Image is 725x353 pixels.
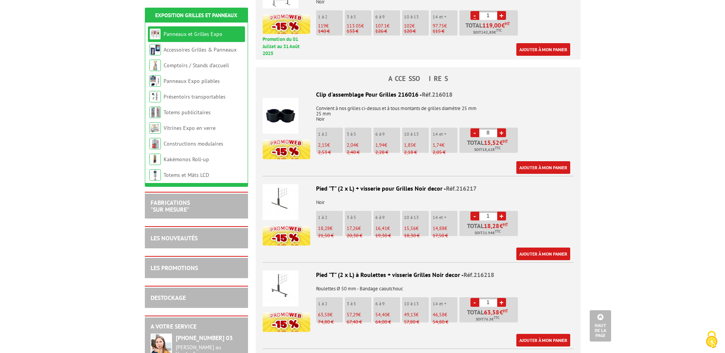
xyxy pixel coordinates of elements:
[347,23,361,29] span: 113.05
[164,62,229,69] a: Comptoirs / Stands d'accueil
[347,131,371,137] p: 3 à 5
[461,309,518,322] p: Total
[698,327,725,353] button: Cookies (fenêtre modale)
[494,316,500,320] sup: TTC
[474,147,501,153] span: Soit €
[503,222,508,227] sup: HT
[482,22,501,28] span: 119,00
[484,223,500,229] span: 18,28
[497,128,506,137] a: +
[404,14,429,19] p: 10 à 13
[433,23,457,29] p: €
[164,31,222,37] a: Panneaux et Grilles Expo
[516,161,570,174] a: Ajouter à mon panier
[318,215,343,220] p: 1 à 2
[404,311,416,318] span: 49,13
[433,233,457,238] p: 17,50 €
[375,23,400,29] p: €
[470,212,479,220] a: -
[151,264,198,272] a: LES PROMOTIONS
[318,150,343,155] p: 2,53 €
[476,316,500,322] span: Soit €
[461,139,518,153] p: Total
[404,142,429,148] p: €
[375,142,384,148] span: 1,94
[433,215,457,220] p: 14 et +
[318,29,343,34] p: 140 €
[495,146,501,150] sup: TTC
[433,142,442,148] span: 1,74
[404,225,416,232] span: 15,56
[375,14,400,19] p: 6 à 9
[347,311,358,318] span: 57,29
[483,230,493,236] span: 21.94
[433,226,457,231] p: €
[497,298,506,307] a: +
[347,150,371,155] p: 2,40 €
[433,150,457,155] p: 2,05 €
[516,248,570,260] a: Ajouter à mon panier
[404,29,429,34] p: 120 €
[149,28,161,40] img: Panneaux et Grilles Expo
[433,225,444,232] span: 14,88
[464,271,494,279] span: Réf.216218
[433,131,457,137] p: 14 et +
[149,138,161,149] img: Constructions modulaires
[263,90,574,99] div: Clip d'assemblage Pour Grilles 216016 -
[151,234,198,242] a: LES NOUVEAUTÉS
[318,225,330,232] span: 18,28
[149,122,161,134] img: Vitrines Expo en verre
[482,147,493,153] span: 18,62
[470,128,479,137] a: -
[318,23,326,29] span: 119
[347,215,371,220] p: 3 à 5
[433,142,457,148] p: €
[318,14,343,19] p: 1 à 2
[164,46,237,53] a: Accessoires Grilles & Panneaux
[404,215,429,220] p: 10 à 13
[347,312,371,317] p: €
[347,142,371,148] p: €
[496,28,502,32] sup: TTC
[404,23,429,29] p: €
[503,139,508,144] sup: HT
[263,226,310,246] img: promotion
[404,142,413,148] span: 1,85
[151,323,242,330] h2: A votre service
[318,233,343,238] p: 21,50 €
[461,223,518,236] p: Total
[702,330,721,349] img: Cookies (fenêtre modale)
[501,22,505,28] span: €
[470,298,479,307] a: -
[318,142,327,148] span: 2,15
[433,23,444,29] span: 97.75
[164,172,209,178] a: Totems et Mâts LCD
[505,21,510,26] sup: HT
[404,131,429,137] p: 10 à 13
[347,319,371,325] p: 67,40 €
[149,60,161,71] img: Comptoirs / Stands d'accueil
[375,311,387,318] span: 54,40
[318,23,343,29] p: €
[164,156,209,163] a: Kakémonos Roll-up
[484,139,508,146] span: €
[155,12,237,19] a: Exposition Grilles et Panneaux
[164,125,216,131] a: Vitrines Expo en verre
[263,100,574,122] p: Convient à nos grilles ci-dessus et à tous montants de grilles diamètre 25 mm 25 mm Noir
[318,311,330,318] span: 63,58
[263,281,574,291] p: Roulettes Ø 50 mm - Bandage caoutchouc
[263,270,574,279] div: Pied "T" (2 x L) à Roulettes + visserie Grilles Noir decor -
[164,78,220,84] a: Panneaux Expo pliables
[475,230,501,236] span: Soit €
[375,226,400,231] p: €
[263,14,310,34] img: promotion
[263,184,298,220] img: Pied
[481,29,494,36] span: 142,80
[433,319,457,325] p: 54,80 €
[375,215,400,220] p: 6 à 9
[347,14,371,19] p: 3 à 5
[149,91,161,102] img: Présentoirs transportables
[590,310,611,342] a: Haut de la page
[164,93,225,100] a: Présentoirs transportables
[497,212,506,220] a: +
